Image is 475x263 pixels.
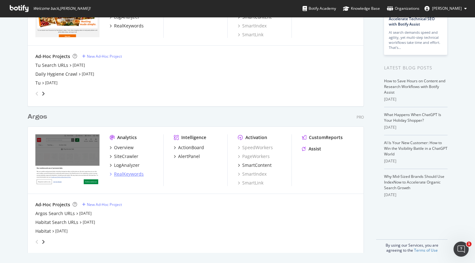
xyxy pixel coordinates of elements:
[87,54,122,59] div: New Ad-Hoc Project
[238,23,267,29] a: SmartIndex
[414,248,438,253] a: Terms of Use
[110,144,134,151] a: Overview
[27,112,47,121] div: Argos
[309,146,321,152] div: Assist
[35,202,70,208] div: Ad-Hoc Projects
[35,219,78,225] a: Habitat Search URLs
[45,80,57,85] a: [DATE]
[178,144,204,151] div: ActionBoard
[110,153,138,160] a: SiteCrawler
[384,158,448,164] div: [DATE]
[114,162,140,168] div: LogAnalyzer
[384,192,448,198] div: [DATE]
[79,211,92,216] a: [DATE]
[174,153,200,160] a: AlertPanel
[384,112,441,123] a: What Happens When ChatGPT Is Your Holiday Shopper?
[110,171,144,177] a: RealKeywords
[238,144,273,151] a: SpeedWorkers
[114,144,134,151] div: Overview
[384,78,445,95] a: How to Save Hours on Content and Research Workflows with Botify Assist
[181,134,206,141] div: Intelligence
[384,140,448,157] a: AI Is Your New Customer: How to Win the Visibility Battle in a ChatGPT World
[384,64,448,71] div: Latest Blog Posts
[245,134,267,141] div: Activation
[114,23,144,29] div: RealKeywords
[35,134,99,185] img: www.argos.co.uk
[110,162,140,168] a: LogAnalyzer
[238,171,267,177] a: SmartIndex
[33,237,41,247] div: angle-left
[309,134,343,141] div: CustomReports
[35,228,51,234] a: Habitat
[238,153,270,160] a: PageWorkers
[432,6,462,11] span: Sam Macfarlane
[178,153,200,160] div: AlertPanel
[238,180,263,186] a: SmartLink
[384,125,448,130] div: [DATE]
[27,112,50,121] a: Argos
[87,202,122,207] div: New Ad-Hoc Project
[55,228,68,234] a: [DATE]
[384,96,448,102] div: [DATE]
[376,239,448,253] div: By using our Services, you are agreeing to the
[242,162,272,168] div: SmartContent
[389,30,442,50] div: AI search demands speed and agility, yet multi-step technical workflows take time and effort. Tha...
[454,242,469,257] iframe: Intercom live chat
[83,219,95,225] a: [DATE]
[174,144,204,151] a: ActionBoard
[238,162,272,168] a: SmartContent
[343,5,380,12] div: Knowledge Base
[73,62,85,68] a: [DATE]
[387,5,419,12] div: Organizations
[41,239,45,245] div: angle-right
[303,5,336,12] div: Botify Academy
[41,91,45,97] div: angle-right
[114,153,138,160] div: SiteCrawler
[82,202,122,207] a: New Ad-Hoc Project
[466,242,472,247] span: 1
[33,6,90,11] span: Welcome back, [PERSON_NAME] !
[82,54,122,59] a: New Ad-Hoc Project
[389,11,435,27] a: How to Prioritize and Accelerate Technical SEO with Botify Assist
[114,171,144,177] div: RealKeywords
[35,210,75,217] a: Argos Search URLs
[35,71,77,77] a: Daily Hygiene Crawl
[33,89,41,99] div: angle-left
[117,134,137,141] div: Analytics
[35,80,41,86] a: Tu
[82,71,94,77] a: [DATE]
[302,146,321,152] a: Assist
[357,114,364,120] div: Pro
[384,174,444,190] a: Why Mid-Sized Brands Should Use IndexNow to Accelerate Organic Search Growth
[419,3,472,14] button: [PERSON_NAME]
[35,62,68,68] a: Tu Search URLs
[110,23,144,29] a: RealKeywords
[302,134,343,141] a: CustomReports
[238,32,263,38] a: SmartLink
[35,53,70,60] div: Ad-Hoc Projects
